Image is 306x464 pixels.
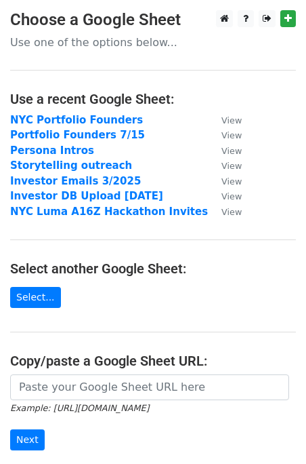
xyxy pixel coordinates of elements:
[221,176,242,187] small: View
[10,374,289,400] input: Paste your Google Sheet URL here
[10,403,149,413] small: Example: [URL][DOMAIN_NAME]
[208,129,242,141] a: View
[10,260,296,277] h4: Select another Google Sheet:
[208,159,242,172] a: View
[208,206,242,218] a: View
[221,130,242,140] small: View
[10,175,141,187] a: Investor Emails 3/2025
[208,114,242,126] a: View
[10,144,94,157] a: Persona Intros
[10,159,132,172] a: Storytelling outreach
[208,144,242,157] a: View
[10,287,61,308] a: Select...
[221,161,242,171] small: View
[221,207,242,217] small: View
[10,129,145,141] a: Portfolio Founders 7/15
[10,190,163,202] a: Investor DB Upload [DATE]
[10,91,296,107] h4: Use a recent Google Sheet:
[10,10,296,30] h3: Choose a Google Sheet
[10,429,45,450] input: Next
[10,35,296,50] p: Use one of the options below...
[221,115,242,125] small: View
[221,191,242,201] small: View
[208,175,242,187] a: View
[10,353,296,369] h4: Copy/paste a Google Sheet URL:
[10,114,143,126] a: NYC Portfolio Founders
[10,206,208,218] a: NYC Luma A16Z Hackathon Invites
[208,190,242,202] a: View
[221,146,242,156] small: View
